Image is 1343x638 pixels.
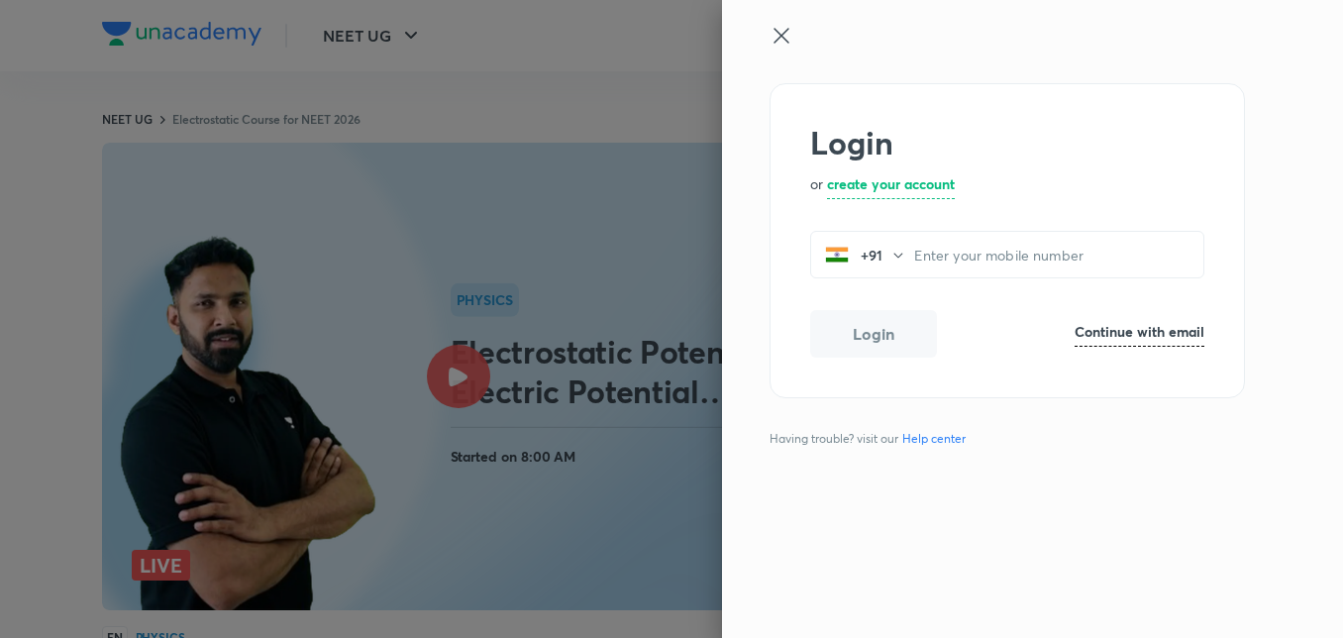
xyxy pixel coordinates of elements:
[825,243,849,266] img: India
[849,245,890,266] p: +91
[1075,321,1204,342] h6: Continue with email
[827,173,955,199] a: create your account
[1075,321,1204,347] a: Continue with email
[810,173,823,199] p: or
[810,310,937,358] button: Login
[810,124,1204,161] h2: Login
[770,430,974,448] span: Having trouble? visit our
[914,235,1203,275] input: Enter your mobile number
[827,173,955,194] h6: create your account
[898,430,970,448] a: Help center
